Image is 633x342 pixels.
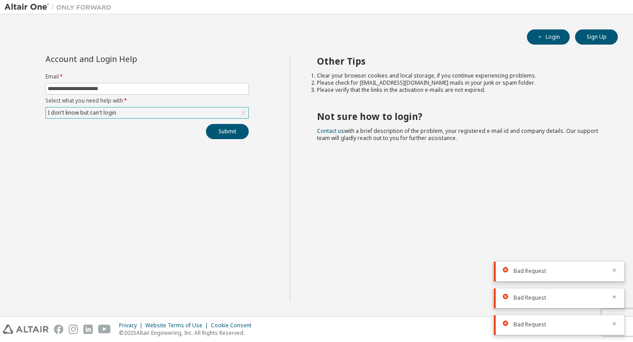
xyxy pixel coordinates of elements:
span: Bad Request [514,321,546,328]
div: Website Terms of Use [145,322,211,329]
img: facebook.svg [54,325,63,334]
img: instagram.svg [69,325,78,334]
button: Login [527,29,570,45]
span: Bad Request [514,294,546,301]
button: Sign Up [575,29,618,45]
div: Cookie Consent [211,322,257,329]
div: Account and Login Help [45,55,208,62]
span: Bad Request [514,268,546,275]
div: I don't know but can't login [46,107,248,118]
img: Altair One [4,3,116,12]
label: Select what you need help with [45,97,249,104]
p: © 2025 Altair Engineering, Inc. All Rights Reserved. [119,329,257,337]
div: I don't know but can't login [46,108,118,118]
img: youtube.svg [98,325,111,334]
h2: Not sure how to login? [317,111,602,122]
span: with a brief description of the problem, your registered e-mail id and company details. Our suppo... [317,127,598,142]
li: Please verify that the links in the activation e-mails are not expired. [317,87,602,94]
h2: Other Tips [317,55,602,67]
button: Submit [206,124,249,139]
img: linkedin.svg [83,325,93,334]
label: Email [45,73,249,80]
a: Contact us [317,127,344,135]
li: Clear your browser cookies and local storage, if you continue experiencing problems. [317,72,602,79]
li: Please check for [EMAIL_ADDRESS][DOMAIN_NAME] mails in your junk or spam folder. [317,79,602,87]
img: altair_logo.svg [3,325,49,334]
div: Privacy [119,322,145,329]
